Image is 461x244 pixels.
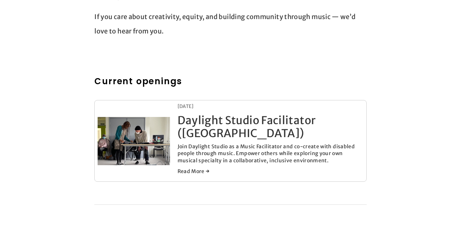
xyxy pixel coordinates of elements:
h2: Current openings [94,75,366,88]
a: Daylight Studio Facilitator (London) [98,117,177,165]
a: Daylight Studio Facilitator ([GEOGRAPHIC_DATA]) [178,113,316,140]
p: If you care about creativity, equity, and building community through music — we’d love to hear fr... [94,10,366,38]
a: Read More → [178,168,363,175]
img: Daylight Studio Facilitator (London) [98,101,170,182]
p: Join Daylight Studio as a Music Facilitator and co-create with disabled people through music. Emp... [178,143,363,164]
time: [DATE] [178,103,194,110]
